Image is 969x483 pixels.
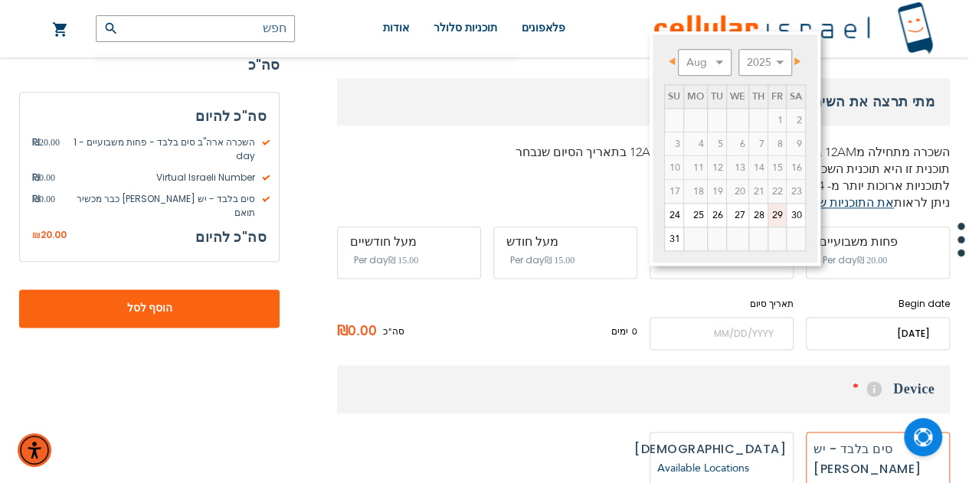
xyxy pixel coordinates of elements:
a: 29 [768,204,786,227]
span: השכרה ארה"ב סים בלבד - פחות משבועיים - 1 day [60,135,267,163]
span: 20 [727,180,748,203]
a: Prev [666,51,685,70]
a: 31 [665,227,683,250]
div: מעל חודשיים [350,235,468,249]
h3: מתי תרצה את השירות? [337,78,950,126]
td: minimum 7 days rental Or minimum 4 months on Long term plans [707,179,726,203]
span: ‏20.00 ₪ [857,255,887,266]
span: ₪ [32,171,39,184]
label: Begin date [806,297,950,311]
span: סים בלבד - יש [PERSON_NAME] כבר מכשיר תואם [55,192,267,220]
input: MM/DD/YYYY [806,317,950,350]
a: 26 [708,204,726,227]
div: פחות משבועיים [819,235,937,249]
span: תוכניות סלולר [434,22,497,34]
span: ‏15.00 ₪ [545,255,575,266]
select: Select year [738,49,792,76]
a: 28 [749,204,768,227]
span: ₪ [32,135,39,149]
span: Per day [354,253,388,267]
input: MM/DD/YYYY [650,317,794,350]
span: 21 [749,180,768,203]
span: 0 [628,325,637,338]
a: את התוכניות שלנו כאן [783,194,894,211]
span: Help [866,381,882,397]
p: תוכנית זו היא תוכנית השכרה לתקופה קצרה לתוכניות ארוכות יותר מ- 4 חודשים ניתן לראות [337,161,950,211]
td: minimum 7 days rental Or minimum 4 months on Long term plans [726,179,748,203]
span: ₪0.00 [337,320,383,343]
a: Available Locations [657,461,749,475]
h3: סה"כ להיום [195,226,267,249]
span: Prev [669,57,675,65]
strong: סה"כ [19,54,280,77]
span: ₪ [32,229,41,243]
button: הוסף לסל [19,289,280,328]
td: minimum 7 days rental Or minimum 4 months on Long term plans [683,179,707,203]
td: minimum 7 days rental Or minimum 4 months on Long term plans [664,179,683,203]
td: minimum 7 days rental Or minimum 4 months on Long term plans [786,179,805,203]
a: Next [785,51,804,70]
select: Select month [678,49,732,76]
span: ימים [611,325,628,338]
input: חפש [96,15,295,42]
span: Next [794,57,800,65]
span: הוסף לסל [70,301,229,317]
span: 0.00 [32,171,55,184]
div: מעל חודש [506,235,624,249]
a: 24 [665,204,683,227]
span: Per day [510,253,545,267]
a: 25 [684,204,707,227]
td: minimum 7 days rental Or minimum 4 months on Long term plans [768,179,786,203]
span: פלאפונים [522,22,565,34]
h3: סה"כ להיום [32,105,267,128]
div: תפריט נגישות [18,433,51,467]
span: 18 [684,180,707,203]
label: תאריך סיום [650,297,794,311]
span: ‏15.00 ₪ [388,255,418,266]
span: 23 [787,180,805,203]
img: לוגו סלולר ישראל [654,2,933,56]
h3: Device [337,365,950,413]
span: סה"כ [383,325,404,338]
a: 30 [787,204,805,227]
p: השכרה מתחילה מ12AM בתאריך ההתחלה שנבחר, ועד ל12AM בתאריך הסיום שנבחר [337,144,950,161]
span: 19 [708,180,726,203]
span: אודות [383,22,409,34]
span: 0.00 [32,192,55,220]
td: minimum 7 days rental Or minimum 4 months on Long term plans [748,179,768,203]
span: Per day [823,253,857,267]
span: 22 [768,180,786,203]
a: 27 [727,204,748,227]
span: 17 [665,180,683,203]
span: 20.00 [41,228,67,241]
span: 20.00 [32,135,60,163]
span: Virtual Israeli Number [55,171,267,184]
span: ₪ [32,192,39,206]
